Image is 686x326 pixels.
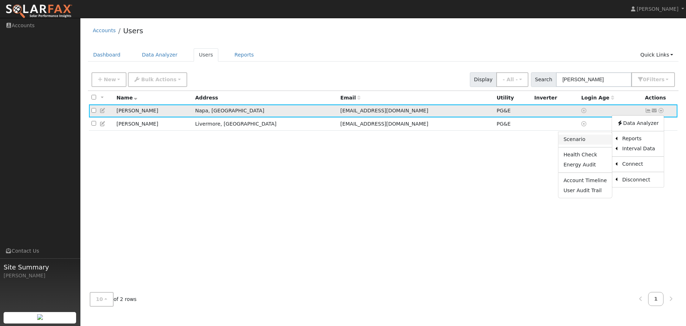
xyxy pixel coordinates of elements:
button: Bulk Actions [128,72,187,87]
button: 0Filters [631,72,675,87]
span: [EMAIL_ADDRESS][DOMAIN_NAME] [340,108,428,113]
a: Connect [617,159,663,169]
span: Display [470,72,497,87]
span: Bulk Actions [141,77,177,82]
span: [EMAIL_ADDRESS][DOMAIN_NAME] [340,121,428,127]
a: Users [194,48,219,62]
button: 10 [90,292,114,307]
span: of 2 rows [90,292,137,307]
a: No login access [581,108,588,113]
a: Dashboard [88,48,126,62]
span: New [104,77,116,82]
a: Accounts [93,28,116,33]
a: Quick Links [635,48,678,62]
a: Users [123,26,143,35]
div: Utility [497,94,529,102]
span: [PERSON_NAME] [637,6,678,12]
a: Health Check Report [558,150,612,160]
img: SolarFax [5,4,73,19]
div: Actions [645,94,675,102]
a: Scenario Report [558,135,612,145]
span: Site Summary [4,262,76,272]
a: 1 [648,292,664,306]
td: [PERSON_NAME] [114,117,193,131]
td: Napa, [GEOGRAPHIC_DATA] [193,104,338,118]
a: Data Analyzer [612,118,663,128]
a: Account Timeline Report [558,175,612,185]
button: - All - [496,72,528,87]
a: Reports [229,48,259,62]
a: Data Analyzer [136,48,183,62]
span: PG&E [497,108,511,113]
span: PG&E [497,121,511,127]
div: [PERSON_NAME] [4,272,76,279]
span: 10 [96,296,103,302]
a: Interval Data [617,144,663,154]
input: Search [556,72,632,87]
a: Other actions [658,107,664,115]
a: Energy Audit Report [558,160,612,170]
a: Reports [617,134,663,144]
button: New [91,72,127,87]
div: Address [195,94,335,102]
a: Edit User [100,108,106,113]
a: User Audit Trail [558,185,612,195]
a: Show Graph [645,108,651,113]
span: Days since last login [581,95,614,101]
span: s [661,77,664,82]
a: No login access [581,121,588,127]
span: Search [531,72,556,87]
span: Email [340,95,361,101]
td: [PERSON_NAME] [114,104,193,118]
a: Edit User [100,121,106,127]
img: retrieve [37,314,43,320]
span: Filter [646,77,665,82]
div: Inverter [534,94,576,102]
td: Livermore, [GEOGRAPHIC_DATA] [193,117,338,131]
a: julielfifield@gmail.com [651,107,658,115]
span: Name [116,95,138,101]
a: Disconnect [617,175,663,185]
